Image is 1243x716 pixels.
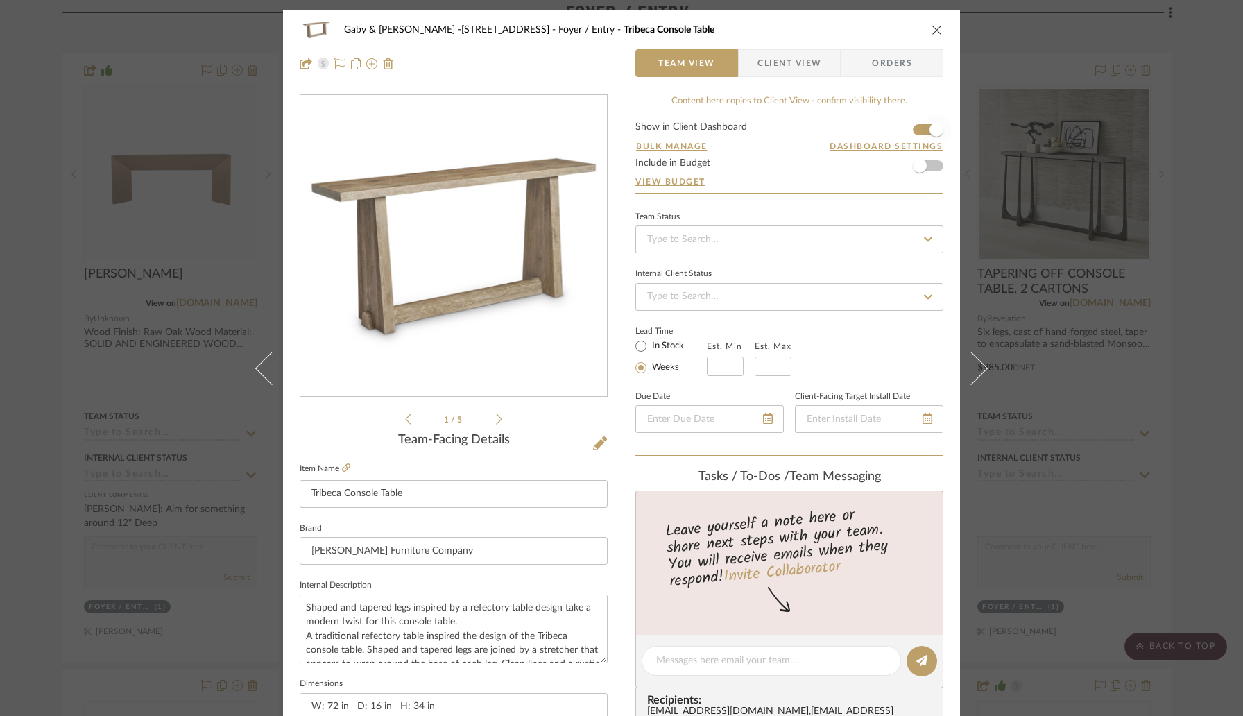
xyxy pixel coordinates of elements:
[300,480,608,508] input: Enter Item Name
[635,470,943,485] div: team Messaging
[931,24,943,36] button: close
[300,96,607,397] div: 0
[755,341,791,351] label: Est. Max
[300,463,350,475] label: Item Name
[303,96,604,397] img: f27d143e-79e9-4efe-928c-7f4a3ccaa44f_436x436.jpg
[635,94,943,108] div: Content here copies to Client View - confirm visibility there.
[647,694,937,706] span: Recipients:
[635,176,943,187] a: View Budget
[624,25,714,35] span: Tribeca Console Table
[300,537,608,565] input: Enter Brand
[649,340,684,352] label: In Stock
[635,140,708,153] button: Bulk Manage
[635,283,943,311] input: Type to Search…
[300,681,343,688] label: Dimensions
[757,49,821,77] span: Client View
[300,16,333,44] img: f27d143e-79e9-4efe-928c-7f4a3ccaa44f_48x40.jpg
[635,393,670,400] label: Due Date
[698,470,789,483] span: Tasks / To-Dos /
[635,225,943,253] input: Type to Search…
[635,337,707,376] mat-radio-group: Select item type
[635,405,784,433] input: Enter Due Date
[558,25,624,35] span: Foyer / Entry
[707,341,742,351] label: Est. Min
[300,433,608,448] div: Team-Facing Details
[634,500,945,593] div: Leave yourself a note here or share next steps with your team. You will receive emails when they ...
[658,49,715,77] span: Team View
[857,49,927,77] span: Orders
[723,555,841,590] a: Invite Collaborator
[635,214,680,221] div: Team Status
[383,58,394,69] img: Remove from project
[444,416,451,424] span: 1
[795,405,943,433] input: Enter Install Date
[829,140,943,153] button: Dashboard Settings
[451,416,457,424] span: /
[300,525,322,532] label: Brand
[457,416,464,424] span: 5
[344,25,558,35] span: Gaby & [PERSON_NAME] -[STREET_ADDRESS]
[300,582,372,589] label: Internal Description
[635,271,712,278] div: Internal Client Status
[649,361,679,374] label: Weeks
[635,325,707,337] label: Lead Time
[795,393,910,400] label: Client-Facing Target Install Date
